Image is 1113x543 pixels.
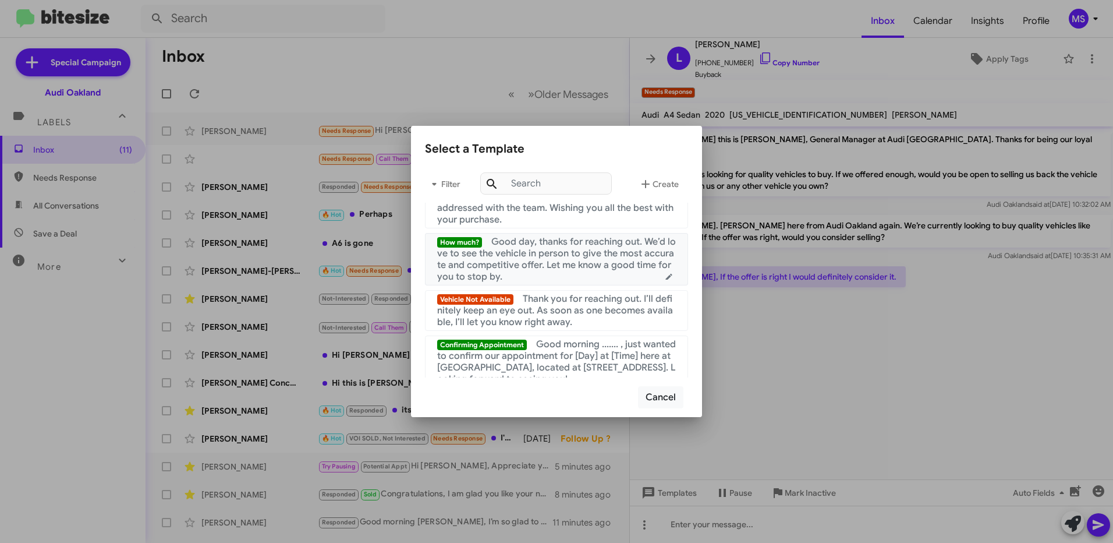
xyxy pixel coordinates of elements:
[639,174,679,195] span: Create
[437,340,527,350] span: Confirming Appointment
[437,237,482,248] span: How much?
[437,294,513,305] span: Vehicle Not Available
[638,386,683,408] button: Cancel
[480,172,612,195] input: Search
[437,236,676,283] span: Good day, thanks for reaching out. We’d love to see the vehicle in person to give the most accura...
[425,170,462,198] button: Filter
[437,339,676,385] span: Good morning ....... , just wanted to confirm our appointment for [Day] at [Time] here at [GEOGRA...
[629,170,688,198] button: Create
[425,174,462,195] span: Filter
[437,293,673,328] span: Thank you for reaching out. I’ll definitely keep an eye out. As soon as one becomes available, I’...
[425,140,688,158] div: Select a Template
